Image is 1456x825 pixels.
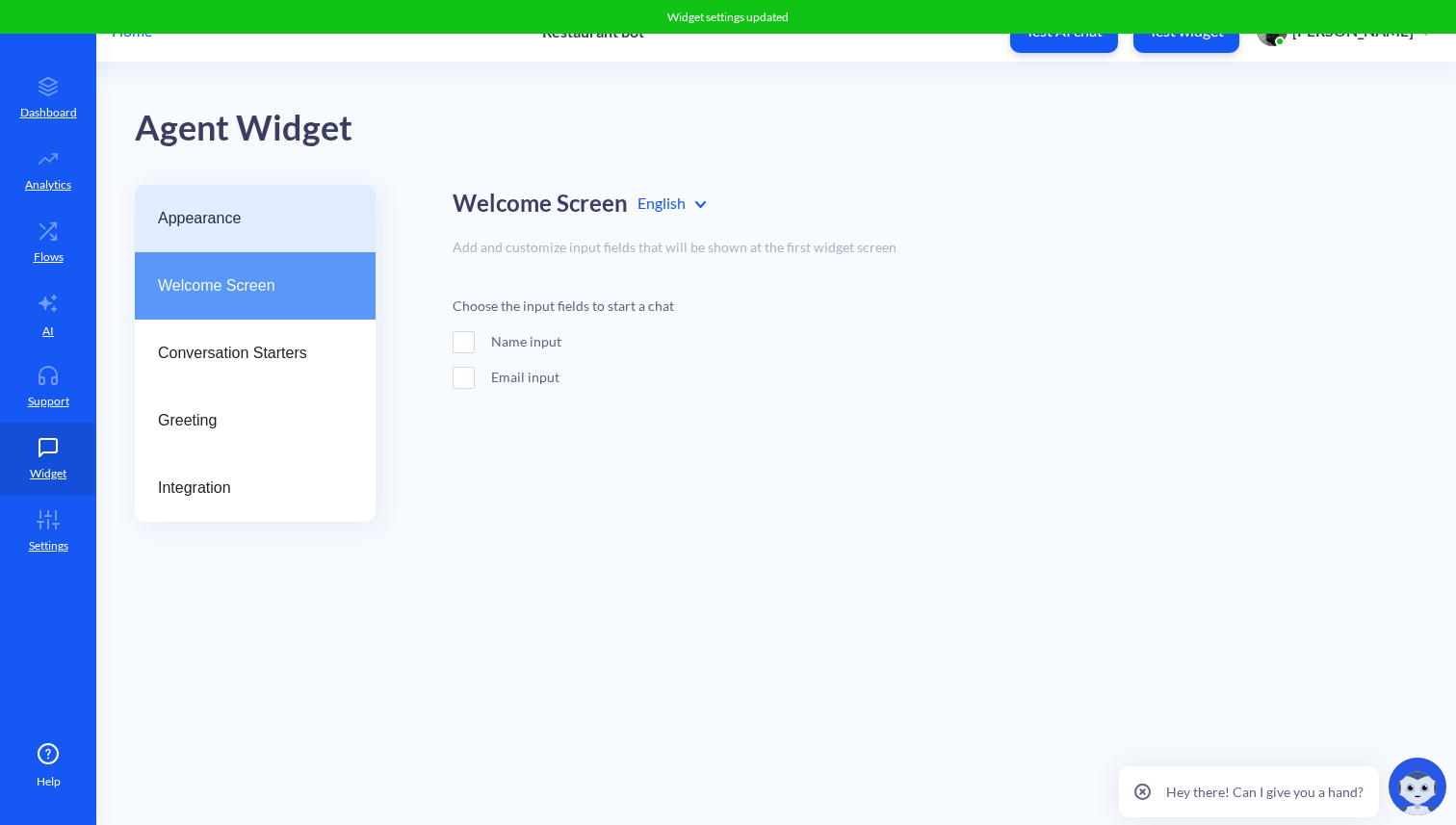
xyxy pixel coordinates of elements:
span: Conversation Starters [158,342,337,365]
p: AI [42,322,54,340]
p: Dashboard [20,104,77,121]
div: English [637,192,706,215]
div: Choose the input fields to start a chat [453,296,761,316]
span: Appearance [158,207,337,230]
span: Widget settings updated [667,10,789,24]
p: Widget [30,465,66,482]
div: Email input [453,367,761,387]
div: Agent Widget [135,101,1456,156]
a: Welcome Screen [135,252,376,320]
span: Welcome Screen [158,274,337,297]
p: Analytics [25,176,71,193]
div: Name input [453,331,761,351]
p: Flows [34,248,64,266]
h2: Welcome Screen [453,190,628,218]
span: Integration [158,477,337,500]
img: copilot-icon.svg [1389,758,1446,815]
span: Greeting [158,409,337,432]
a: Conversation Starters [135,320,376,387]
p: Hey there! Can I give you a hand? [1166,782,1364,802]
a: Integration [135,454,376,522]
a: Appearance [135,185,376,252]
p: Support [28,393,69,410]
a: Greeting [135,387,376,454]
div: Add and customize input fields that will be shown at the first widget screen [453,237,1417,257]
p: Settings [29,537,68,554]
span: Help [37,773,61,790]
